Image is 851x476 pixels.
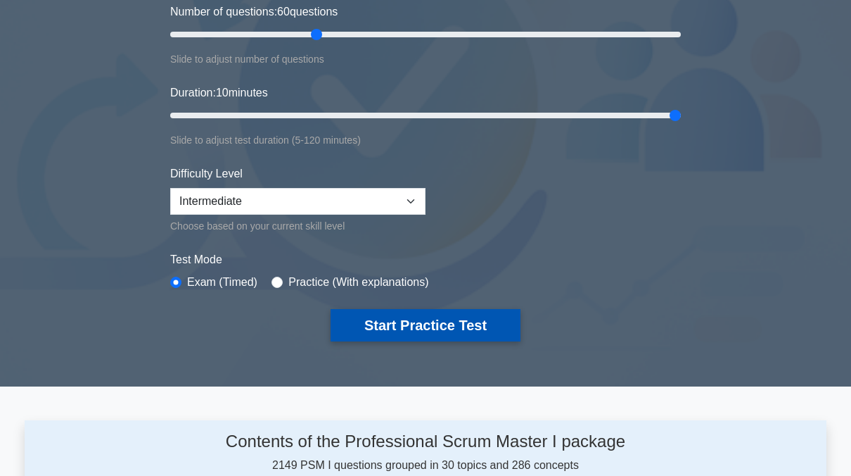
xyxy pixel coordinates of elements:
label: Number of questions: questions [170,4,338,20]
h4: Contents of the Professional Scrum Master I package [142,432,710,452]
label: Test Mode [170,251,681,268]
div: Slide to adjust number of questions [170,51,681,68]
label: Practice (With explanations) [288,274,428,291]
span: 60 [277,6,290,18]
label: Difficulty Level [170,165,243,182]
span: 10 [216,87,229,99]
div: Slide to adjust test duration (5-120 minutes) [170,132,681,149]
div: 2149 PSM I questions grouped in 30 topics and 286 concepts [142,432,710,475]
label: Duration: minutes [170,84,268,101]
label: Exam (Timed) [187,274,257,291]
div: Choose based on your current skill level [170,218,425,234]
button: Start Practice Test [331,309,520,342]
